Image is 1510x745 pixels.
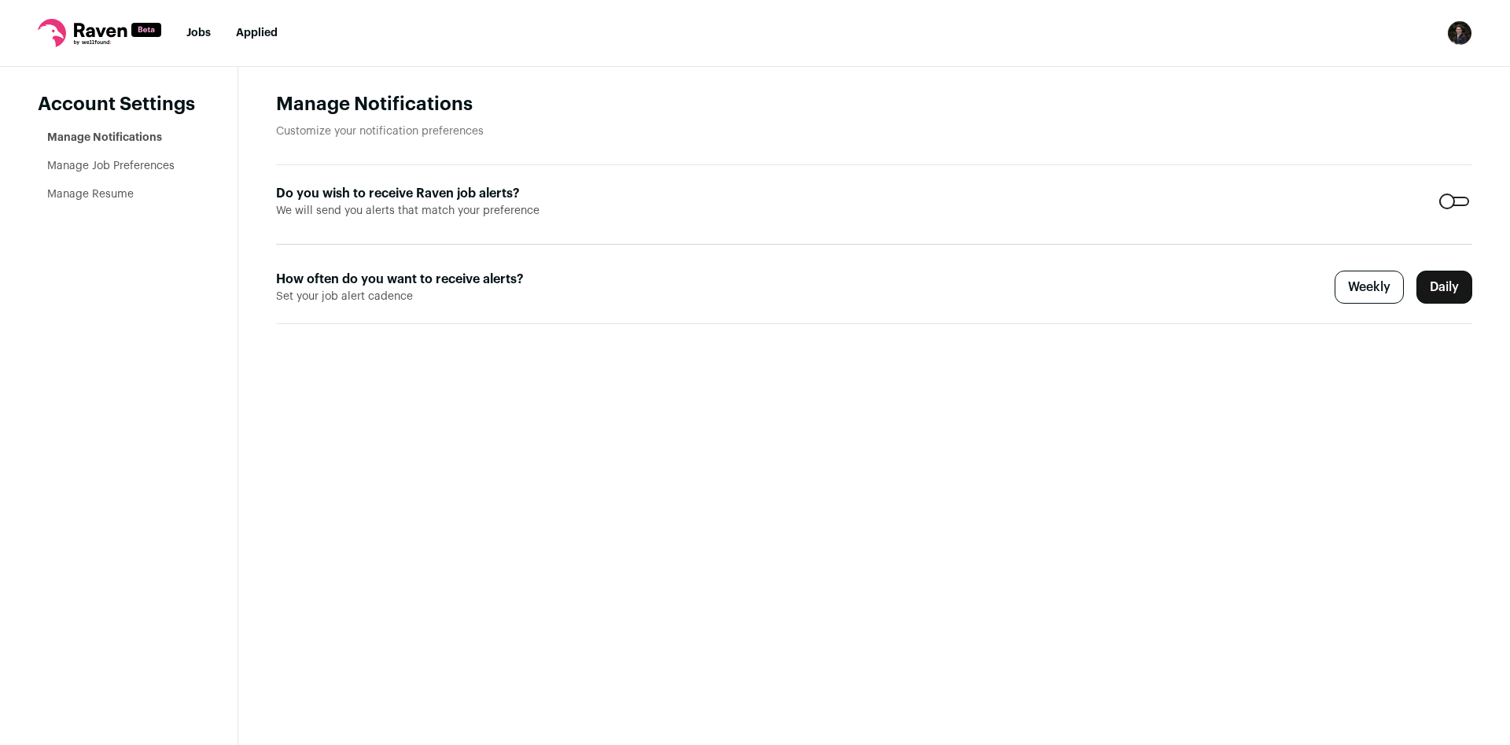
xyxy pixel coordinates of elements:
label: Weekly [1335,271,1404,304]
a: Applied [236,28,278,39]
img: 1782523-medium_jpg [1447,20,1472,46]
label: How often do you want to receive alerts? [276,270,669,289]
label: Do you wish to receive Raven job alerts? [276,184,669,203]
button: Open dropdown [1447,20,1472,46]
h1: Manage Notifications [276,92,1472,117]
span: Set your job alert cadence [276,289,669,304]
a: Jobs [186,28,211,39]
span: We will send you alerts that match your preference [276,203,669,219]
a: Manage Job Preferences [47,160,175,171]
a: Manage Resume [47,189,134,200]
a: Manage Notifications [47,132,162,143]
label: Daily [1416,271,1472,304]
header: Account Settings [38,92,200,117]
p: Customize your notification preferences [276,124,1472,139]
